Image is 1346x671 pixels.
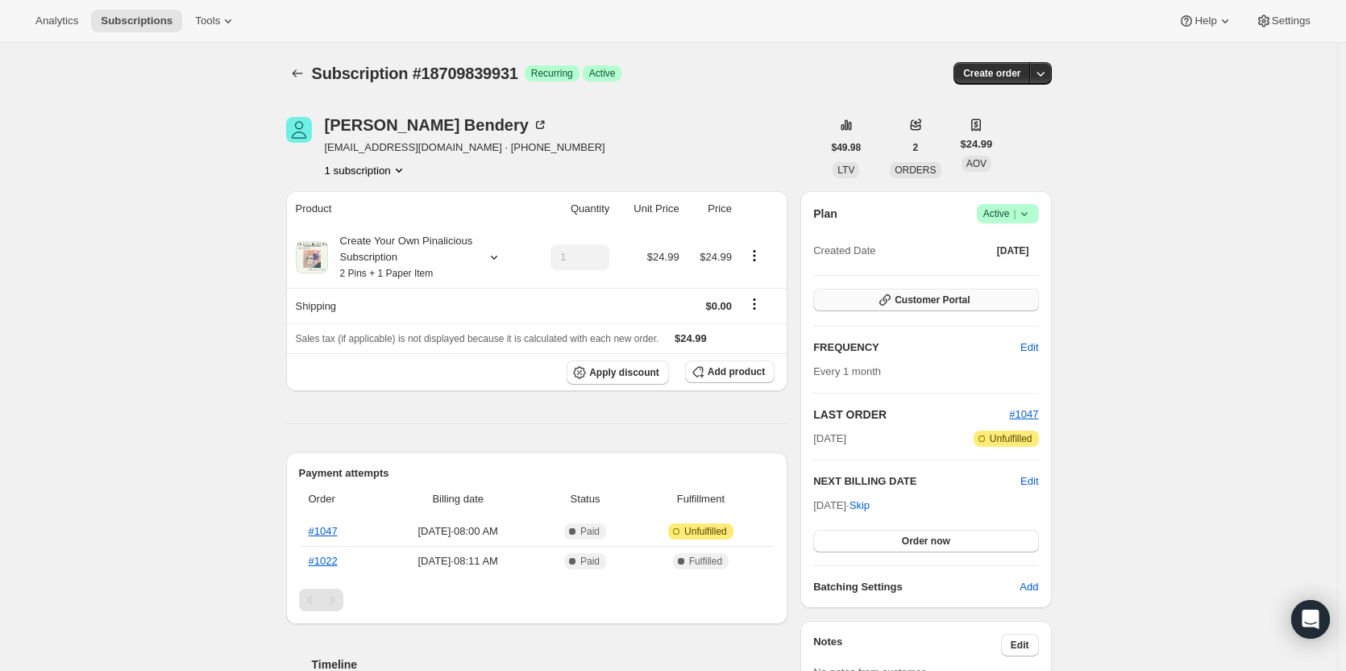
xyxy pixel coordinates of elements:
button: 2 [904,136,928,159]
h2: FREQUENCY [813,340,1020,356]
button: #1047 [1009,406,1038,423]
span: Fulfilled [689,555,722,568]
button: Tools [185,10,246,32]
th: Unit Price [614,191,683,227]
span: $24.99 [700,251,732,263]
th: Order [299,481,377,517]
span: Paid [580,555,600,568]
span: Analytics [35,15,78,27]
span: Fulfillment [637,491,766,507]
span: Help [1194,15,1216,27]
button: Add [1010,574,1048,600]
span: Unfulfilled [684,525,727,538]
span: ORDERS [895,165,936,176]
span: Recurring [531,67,573,80]
span: [EMAIL_ADDRESS][DOMAIN_NAME] · [PHONE_NUMBER] [325,140,605,156]
span: [DATE] [997,244,1029,257]
span: Add product [708,365,765,378]
a: #1047 [309,525,338,537]
span: LTV [837,165,854,176]
span: Order now [902,535,950,548]
button: Edit [1011,335,1048,361]
button: Apply discount [567,361,669,385]
span: Paid [580,525,600,538]
span: 2 [913,141,919,154]
span: | [1013,207,1016,220]
span: $24.99 [647,251,679,263]
span: [DATE] · 08:11 AM [382,553,534,569]
span: [DATE] · [813,499,870,511]
nav: Pagination [299,589,775,611]
span: Skip [850,498,870,514]
button: Subscriptions [286,62,309,85]
div: [PERSON_NAME] Bendery [325,117,548,133]
button: $49.98 [822,136,871,159]
button: Settings [1246,10,1320,32]
span: Active [589,67,616,80]
span: Active [983,206,1032,222]
button: Skip [840,493,879,519]
h2: NEXT BILLING DATE [813,473,1020,490]
h2: Plan [813,206,837,222]
button: [DATE] [987,240,1039,262]
span: Add [1020,579,1038,595]
span: Edit [1011,639,1029,652]
th: Quantity [528,191,614,227]
span: Every 1 month [813,365,881,377]
span: Subscriptions [101,15,172,27]
span: AOV [966,158,987,169]
span: Tools [195,15,220,27]
span: Create order [963,67,1020,80]
span: [DATE] · 08:00 AM [382,523,534,540]
h3: Notes [813,634,1001,656]
img: product img [296,241,328,273]
button: Product actions [742,247,767,265]
button: Create order [953,62,1030,85]
span: $24.99 [675,332,707,344]
h6: Batching Settings [813,579,1020,595]
span: $24.99 [961,136,993,152]
span: Settings [1272,15,1311,27]
a: #1022 [309,555,338,567]
span: Sales tax (if applicable) is not displayed because it is calculated with each new order. [296,333,659,344]
div: Create Your Own Pinalicious Subscription [328,233,473,281]
h2: LAST ORDER [813,406,1009,423]
th: Product [286,191,529,227]
button: Edit [1001,634,1039,656]
span: $0.00 [705,300,732,312]
span: Billing date [382,491,534,507]
span: Apply discount [589,366,659,379]
a: #1047 [1009,408,1038,420]
button: Shipping actions [742,295,767,313]
th: Price [684,191,737,227]
span: [DATE] [813,431,846,447]
button: Product actions [325,162,407,178]
span: Status [543,491,626,507]
th: Shipping [286,288,529,323]
button: Edit [1020,473,1038,490]
span: Edit [1020,340,1038,356]
small: 2 Pins + 1 Paper Item [340,268,434,279]
span: Maria Bendery [286,117,312,143]
button: Subscriptions [91,10,182,32]
button: Help [1169,10,1242,32]
span: Customer Portal [895,294,970,306]
button: Order now [813,530,1038,552]
button: Customer Portal [813,289,1038,311]
span: $49.98 [832,141,862,154]
span: Unfulfilled [990,432,1032,445]
div: Open Intercom Messenger [1291,600,1330,639]
button: Analytics [26,10,88,32]
h2: Payment attempts [299,465,775,481]
span: Created Date [813,243,875,259]
button: Add product [685,361,775,383]
span: Subscription #18709839931 [312,65,518,82]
